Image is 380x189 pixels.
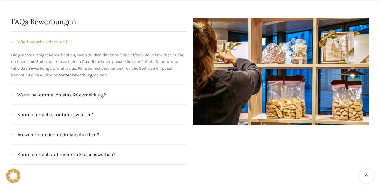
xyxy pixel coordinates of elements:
[17,111,94,118] span: Kann ich mich spontan bewerben?
[11,52,187,78] p: Die grösste Erfolgschance hast du, wenn du dich direkt auf eine offene Stelle bewirbst. Suche dir...
[17,91,106,99] span: Wann bekomme ich eine Rückmeldung?
[11,18,187,25] h2: FAQs Bewerbungen
[17,150,116,158] span: Kann ich mich auf mehrere Stelle bewerben?
[17,38,68,46] span: Wie bewerbe ich mich?
[17,131,99,138] span: An wen richte ich mein Anschreiben?
[56,72,93,77] a: Spontanbewerbung
[359,168,374,183] a: Scroll to top button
